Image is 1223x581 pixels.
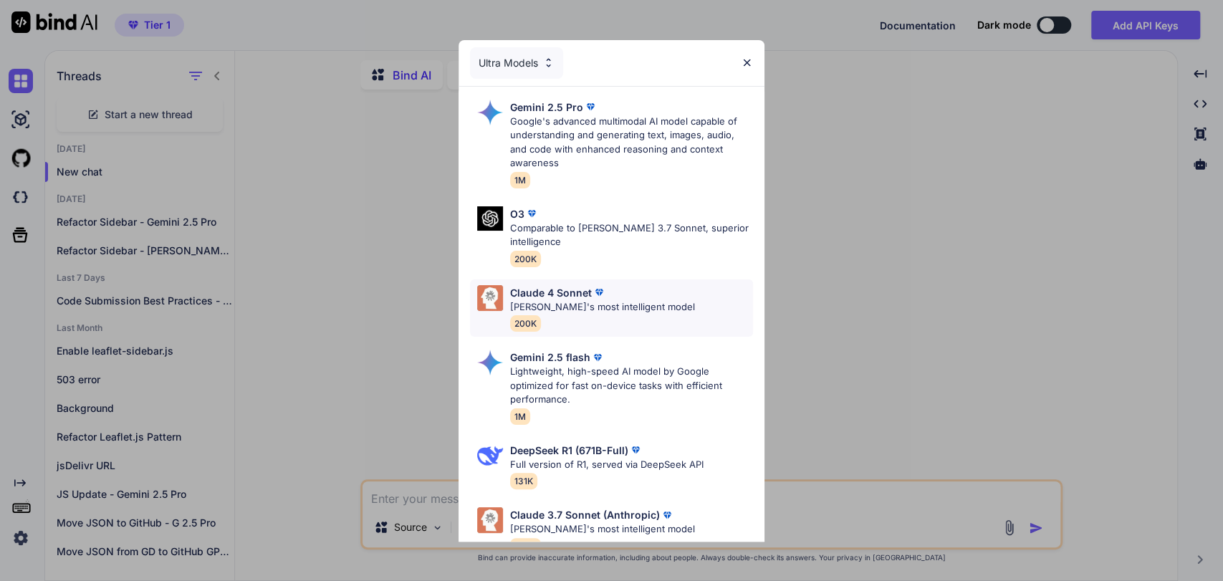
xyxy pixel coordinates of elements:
p: O3 [510,206,524,221]
p: Claude 3.7 Sonnet (Anthropic) [510,507,660,522]
p: Comparable to [PERSON_NAME] 3.7 Sonnet, superior intelligence [510,221,753,249]
img: Pick Models [477,285,503,311]
p: Lightweight, high-speed AI model by Google optimized for fast on-device tasks with efficient perf... [510,365,753,407]
img: Pick Models [477,443,503,469]
img: Pick Models [477,100,503,125]
span: 131K [510,473,537,489]
img: premium [583,100,598,114]
span: 200K [510,538,541,554]
img: Pick Models [477,206,503,231]
p: [PERSON_NAME]'s most intelligent model [510,300,695,314]
span: 200K [510,315,541,332]
span: 1M [510,172,530,188]
p: Gemini 2.5 Pro [510,100,583,115]
img: premium [592,285,606,299]
span: 1M [510,408,530,425]
img: premium [590,350,605,365]
p: Claude 4 Sonnet [510,285,592,300]
span: 200K [510,251,541,267]
p: [PERSON_NAME]'s most intelligent model [510,522,695,537]
p: Full version of R1, served via DeepSeek API [510,458,704,472]
p: DeepSeek R1 (671B-Full) [510,443,628,458]
p: Gemini 2.5 flash [510,350,590,365]
img: premium [660,508,674,522]
img: premium [524,206,539,221]
img: Pick Models [542,57,555,69]
img: Pick Models [477,507,503,533]
img: Pick Models [477,350,503,375]
div: Ultra Models [470,47,563,79]
img: close [741,57,753,69]
img: premium [628,443,643,457]
p: Google's advanced multimodal AI model capable of understanding and generating text, images, audio... [510,115,753,171]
